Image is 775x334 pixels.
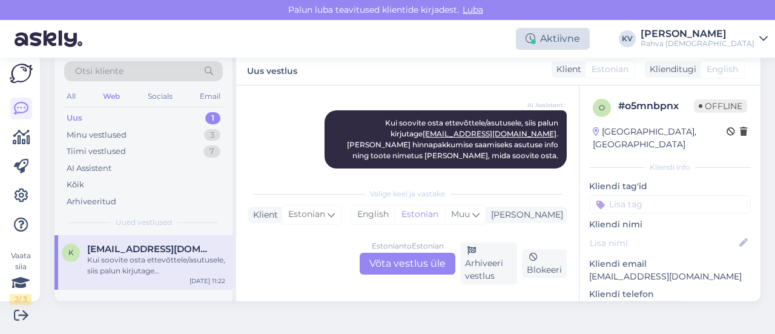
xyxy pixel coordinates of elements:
[395,205,444,224] div: Estonian
[589,180,751,193] p: Kliendi tag'id
[423,129,556,138] a: [EMAIL_ADDRESS][DOMAIN_NAME]
[116,217,172,228] span: Uued vestlused
[552,63,581,76] div: Klient
[460,242,517,284] div: Arhiveeri vestlus
[618,99,694,113] div: # o5mnbpnx
[589,270,751,283] p: [EMAIL_ADDRESS][DOMAIN_NAME]
[641,29,754,39] div: [PERSON_NAME]
[101,89,122,104] div: Web
[204,129,220,141] div: 3
[67,129,127,141] div: Minu vestlused
[10,64,33,83] img: Askly Logo
[347,118,560,160] span: Kui soovite osta ettevõttele/asutusele, siis palun kirjutage . [PERSON_NAME] hinnapakkumise saami...
[351,205,395,224] div: English
[190,276,225,286] div: [DATE] 11:22
[247,61,297,78] label: Uus vestlus
[67,162,111,175] div: AI Assistent
[593,125,727,151] div: [GEOGRAPHIC_DATA], [GEOGRAPHIC_DATA]
[641,39,754,48] div: Rahva [DEMOGRAPHIC_DATA]
[592,63,628,76] span: Estonian
[197,89,223,104] div: Email
[589,195,751,213] input: Lisa tag
[205,112,220,124] div: 1
[589,301,687,317] div: Küsi telefoninumbrit
[64,89,78,104] div: All
[248,209,278,221] div: Klient
[641,29,768,48] a: [PERSON_NAME]Rahva [DEMOGRAPHIC_DATA]
[589,258,751,270] p: Kliendi email
[10,294,31,305] div: 2 / 3
[619,30,636,47] div: KV
[248,189,567,199] div: Valige keel ja vastake
[67,112,82,124] div: Uus
[67,196,116,208] div: Arhiveeritud
[360,253,455,275] div: Võta vestlus üle
[459,4,487,15] span: Luba
[589,162,751,173] div: Kliendi info
[451,209,470,219] span: Muu
[87,244,213,255] span: killu@leiregister.ee
[372,241,444,252] div: Estonian to Estonian
[518,101,563,110] span: AI Assistent
[75,65,124,78] span: Otsi kliente
[589,288,751,301] p: Kliendi telefon
[203,145,220,158] div: 7
[288,208,325,221] span: Estonian
[707,63,738,76] span: English
[68,248,74,257] span: k
[590,236,737,250] input: Lisa nimi
[67,145,126,158] div: Tiimi vestlused
[645,63,696,76] div: Klienditugi
[516,28,590,50] div: Aktiivne
[87,255,225,276] div: Kui soovite osta ettevõttele/asutusele, siis palun kirjutage [EMAIL_ADDRESS][DOMAIN_NAME]. [PERSO...
[10,250,31,305] div: Vaata siia
[522,249,567,278] div: Blokeeri
[486,209,563,221] div: [PERSON_NAME]
[694,99,747,113] span: Offline
[518,169,563,178] span: Nähtud ✓ 11:22
[145,89,175,104] div: Socials
[589,218,751,231] p: Kliendi nimi
[599,103,605,112] span: o
[67,179,84,191] div: Kõik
